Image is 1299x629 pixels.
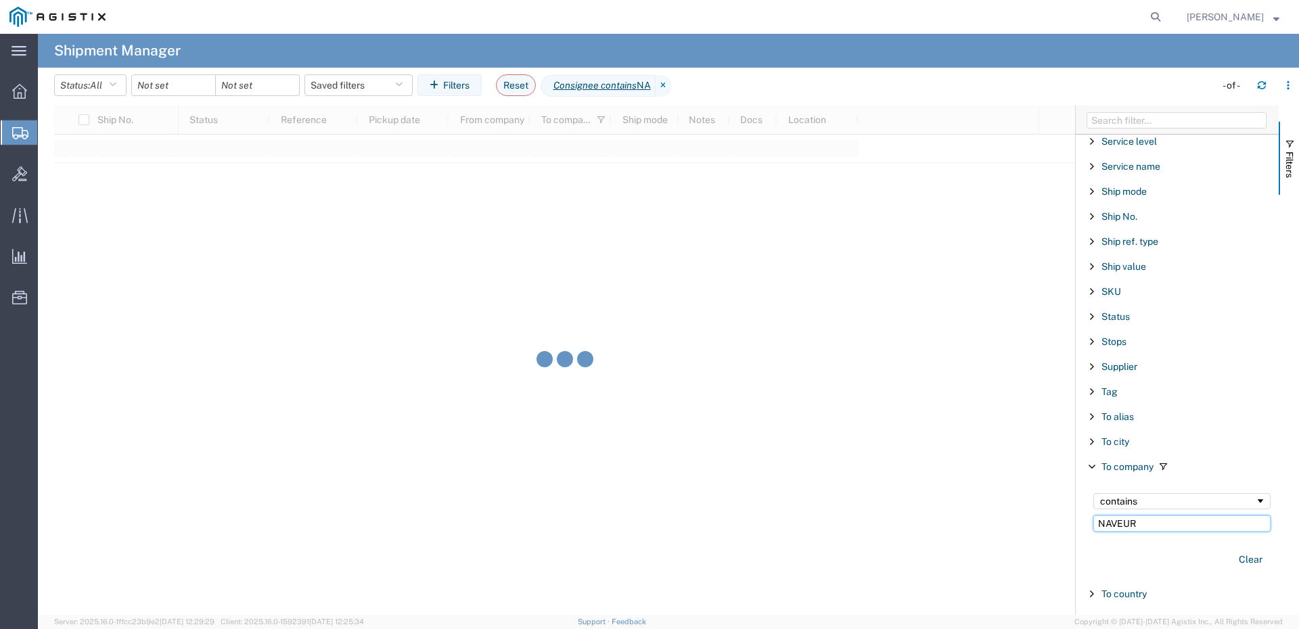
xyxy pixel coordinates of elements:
[1101,411,1134,422] span: To alias
[1101,136,1157,147] span: Service level
[304,74,413,96] button: Saved filters
[1186,9,1280,25] button: [PERSON_NAME]
[1074,616,1283,628] span: Copyright © [DATE]-[DATE] Agistix Inc., All Rights Reserved
[1284,152,1295,178] span: Filters
[1101,361,1137,372] span: Supplier
[1101,311,1130,322] span: Status
[309,618,364,626] span: [DATE] 12:25:34
[1101,236,1158,247] span: Ship ref. type
[1076,135,1279,615] div: Filter List 66 Filters
[1101,588,1147,599] span: To country
[612,618,646,626] a: Feedback
[132,75,215,95] input: Not set
[1101,336,1126,347] span: Stops
[1101,286,1121,297] span: SKU
[1093,493,1271,509] div: Filtering operator
[1231,549,1271,571] button: Clear
[1101,613,1138,624] span: To name
[9,7,106,27] img: logo
[1101,186,1147,197] span: Ship mode
[1093,515,1271,532] input: Filter Value
[54,74,127,96] button: Status:All
[90,80,102,91] span: All
[553,78,637,93] i: Consignee contains
[1100,496,1255,507] div: contains
[54,34,181,68] h4: Shipment Manager
[417,74,482,96] button: Filters
[578,618,612,626] a: Support
[1087,112,1267,129] input: Filter Columns Input
[1101,161,1160,172] span: Service name
[1101,261,1146,272] span: Ship value
[160,618,214,626] span: [DATE] 12:29:29
[541,75,656,97] span: Consignee contains NA
[1101,386,1118,397] span: Tag
[1187,9,1264,24] span: Stuart Packer
[221,618,364,626] span: Client: 2025.16.0-1592391
[1101,211,1137,222] span: Ship No.
[54,618,214,626] span: Server: 2025.16.0-1ffcc23b9e2
[1223,78,1246,93] div: - of -
[1101,436,1129,447] span: To city
[1101,461,1154,472] span: To company
[496,74,536,96] button: Reset
[216,75,299,95] input: Not set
